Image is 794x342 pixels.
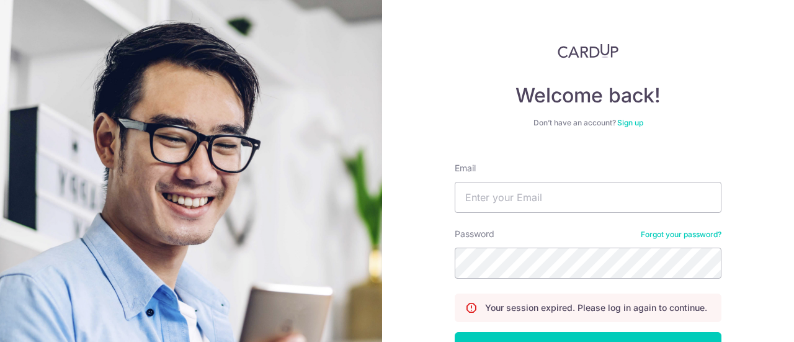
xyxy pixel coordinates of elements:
[617,118,643,127] a: Sign up
[455,162,476,174] label: Email
[455,118,721,128] div: Don’t have an account?
[558,43,618,58] img: CardUp Logo
[455,182,721,213] input: Enter your Email
[485,302,707,314] p: Your session expired. Please log in again to continue.
[641,230,721,240] a: Forgot your password?
[455,228,494,240] label: Password
[455,83,721,108] h4: Welcome back!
